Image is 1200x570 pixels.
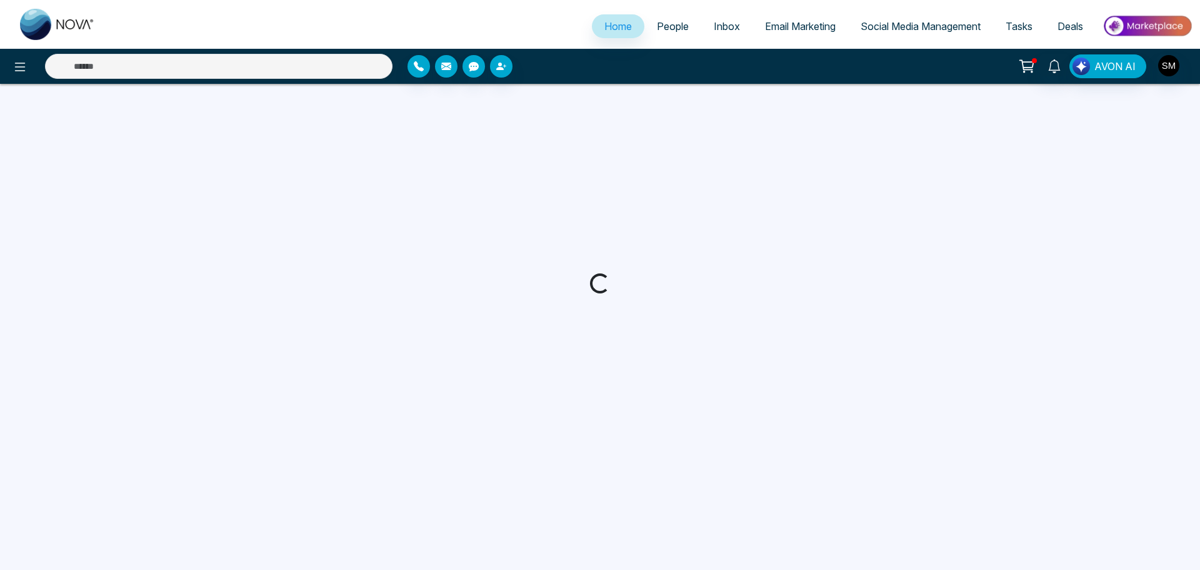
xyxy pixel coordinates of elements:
[592,14,644,38] a: Home
[1158,55,1179,76] img: User Avatar
[714,20,740,33] span: Inbox
[644,14,701,38] a: People
[1072,58,1090,75] img: Lead Flow
[1045,14,1096,38] a: Deals
[604,20,632,33] span: Home
[765,20,836,33] span: Email Marketing
[20,9,95,40] img: Nova CRM Logo
[701,14,752,38] a: Inbox
[752,14,848,38] a: Email Marketing
[1057,20,1083,33] span: Deals
[1102,12,1192,40] img: Market-place.gif
[1094,59,1136,74] span: AVON AI
[1069,54,1146,78] button: AVON AI
[657,20,689,33] span: People
[861,20,981,33] span: Social Media Management
[993,14,1045,38] a: Tasks
[1006,20,1032,33] span: Tasks
[848,14,993,38] a: Social Media Management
